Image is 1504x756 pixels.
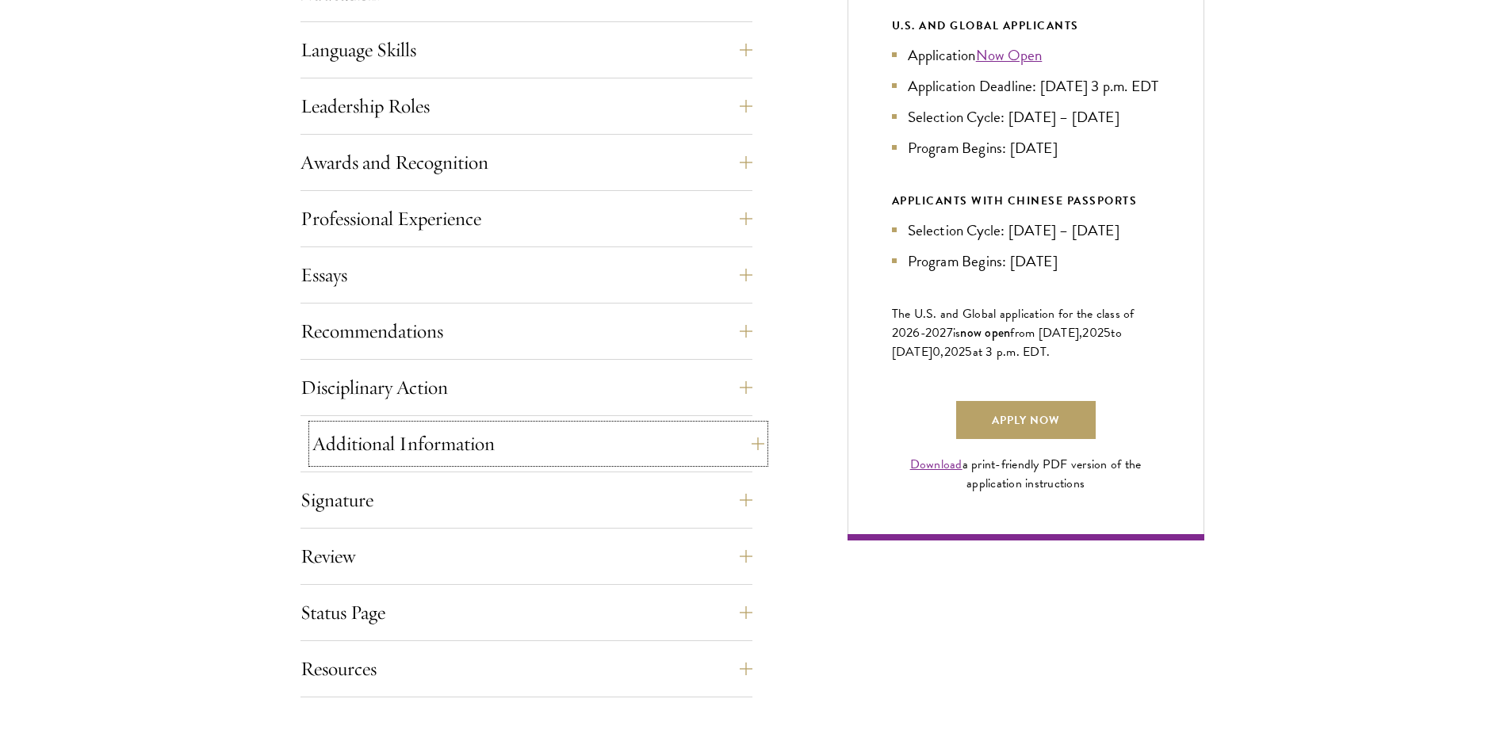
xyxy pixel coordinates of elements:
button: Awards and Recognition [300,143,752,181]
button: Essays [300,256,752,294]
button: Status Page [300,594,752,632]
span: is [953,323,961,342]
button: Leadership Roles [300,87,752,125]
button: Review [300,537,752,575]
button: Resources [300,650,752,688]
span: now open [960,323,1010,342]
span: 5 [1104,323,1111,342]
span: 7 [947,323,953,342]
li: Program Begins: [DATE] [892,136,1160,159]
span: , [940,342,943,361]
button: Language Skills [300,31,752,69]
span: 0 [932,342,940,361]
button: Additional Information [312,425,764,463]
div: U.S. and Global Applicants [892,16,1160,36]
span: 202 [1082,323,1104,342]
span: The U.S. and Global application for the class of 202 [892,304,1135,342]
div: a print-friendly PDF version of the application instructions [892,455,1160,493]
li: Selection Cycle: [DATE] – [DATE] [892,105,1160,128]
span: -202 [920,323,947,342]
span: 6 [913,323,920,342]
div: APPLICANTS WITH CHINESE PASSPORTS [892,191,1160,211]
button: Signature [300,481,752,519]
span: 202 [944,342,966,361]
button: Disciplinary Action [300,368,752,407]
span: 5 [965,342,972,361]
li: Program Begins: [DATE] [892,250,1160,273]
span: from [DATE], [1010,323,1082,342]
li: Application Deadline: [DATE] 3 p.m. EDT [892,74,1160,97]
span: at 3 p.m. EDT. [973,342,1051,361]
button: Recommendations [300,312,752,350]
a: Apply Now [956,401,1096,439]
a: Now Open [976,44,1043,67]
button: Professional Experience [300,200,752,238]
a: Download [910,455,962,474]
span: to [DATE] [892,323,1122,361]
li: Selection Cycle: [DATE] – [DATE] [892,219,1160,242]
li: Application [892,44,1160,67]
